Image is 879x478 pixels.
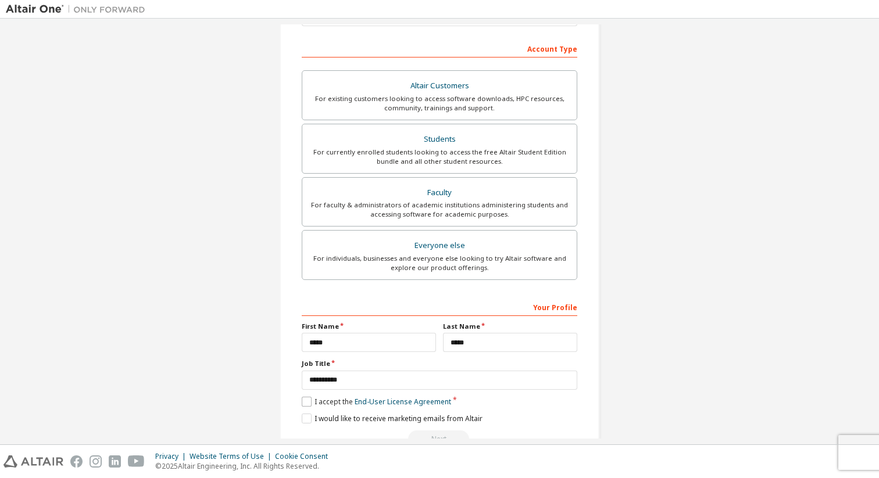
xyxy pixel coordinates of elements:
[309,131,570,148] div: Students
[309,185,570,201] div: Faculty
[109,455,121,468] img: linkedin.svg
[309,78,570,94] div: Altair Customers
[302,297,577,316] div: Your Profile
[302,397,451,407] label: I accept the
[70,455,83,468] img: facebook.svg
[3,455,63,468] img: altair_logo.svg
[155,461,335,471] p: © 2025 Altair Engineering, Inc. All Rights Reserved.
[302,359,577,368] label: Job Title
[309,238,570,254] div: Everyone else
[443,322,577,331] label: Last Name
[155,452,190,461] div: Privacy
[302,39,577,57] div: Account Type
[309,148,570,166] div: For currently enrolled students looking to access the free Altair Student Edition bundle and all ...
[6,3,151,15] img: Altair One
[275,452,335,461] div: Cookie Consent
[309,254,570,272] div: For individuals, businesses and everyone else looking to try Altair software and explore our prod...
[309,94,570,113] div: For existing customers looking to access software downloads, HPC resources, community, trainings ...
[302,322,436,331] label: First Name
[302,430,577,448] div: Email already exists
[190,452,275,461] div: Website Terms of Use
[302,414,483,423] label: I would like to receive marketing emails from Altair
[355,397,451,407] a: End-User License Agreement
[90,455,102,468] img: instagram.svg
[309,200,570,219] div: For faculty & administrators of academic institutions administering students and accessing softwa...
[128,455,145,468] img: youtube.svg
